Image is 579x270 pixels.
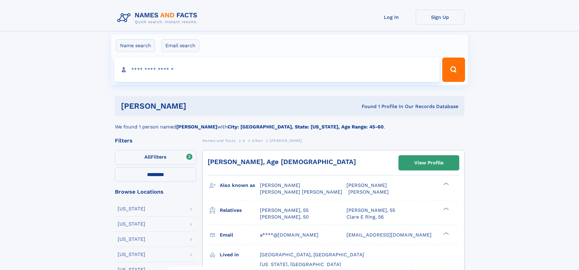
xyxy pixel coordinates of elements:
[243,137,245,144] a: A
[118,237,145,242] div: [US_STATE]
[114,58,440,82] input: search input
[161,39,199,52] label: Email search
[115,10,202,26] img: Logo Names and Facts
[442,182,449,186] div: ❯
[348,189,389,195] span: [PERSON_NAME]
[115,138,196,143] div: Filters
[220,230,260,240] h3: Email
[260,182,300,188] span: [PERSON_NAME]
[260,261,341,267] span: [US_STATE], [GEOGRAPHIC_DATA]
[274,103,458,110] div: Found 1 Profile In Our Records Database
[260,189,342,195] span: [PERSON_NAME] [PERSON_NAME]
[115,150,196,165] label: Filters
[116,39,155,52] label: Name search
[176,124,217,130] b: [PERSON_NAME]
[346,232,432,238] span: [EMAIL_ADDRESS][DOMAIN_NAME]
[367,10,416,25] a: Log In
[220,205,260,216] h3: Relatives
[346,182,387,188] span: [PERSON_NAME]
[208,158,356,166] a: [PERSON_NAME], Age [DEMOGRAPHIC_DATA]
[442,58,465,82] button: Search Button
[346,207,395,214] a: [PERSON_NAME], 55
[118,252,145,257] div: [US_STATE]
[220,180,260,191] h3: Also known as
[202,137,236,144] a: Names and Facts
[115,116,464,131] div: We found 1 person named with .
[115,189,196,195] div: Browse Locations
[442,231,449,235] div: ❯
[260,252,364,258] span: [GEOGRAPHIC_DATA], [GEOGRAPHIC_DATA]
[118,206,145,211] div: [US_STATE]
[220,250,260,260] h3: Lived in
[270,139,302,143] span: [PERSON_NAME]
[442,207,449,211] div: ❯
[228,124,384,130] b: City: [GEOGRAPHIC_DATA], State: [US_STATE], Age Range: 45-60
[414,156,443,170] div: View Profile
[252,139,263,143] span: Aiken
[260,207,308,214] a: [PERSON_NAME], 55
[252,137,263,144] a: Aiken
[243,139,245,143] span: A
[346,214,384,220] a: Clare E Ring, 56
[260,214,309,220] a: [PERSON_NAME], 50
[416,10,464,25] a: Sign Up
[118,222,145,226] div: [US_STATE]
[144,154,151,160] span: All
[399,156,459,170] a: View Profile
[121,102,274,110] h1: [PERSON_NAME]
